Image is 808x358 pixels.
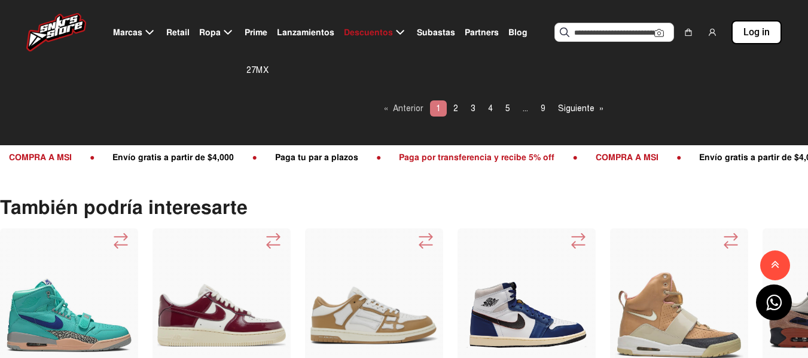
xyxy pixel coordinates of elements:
[508,26,528,39] span: Blog
[277,26,334,39] span: Lanzamientos
[243,152,266,163] span: ●
[310,286,438,345] img: Tenis Amiri Skel Top Low White Brown
[344,26,393,39] span: Descuentos
[436,103,441,114] span: 1
[586,152,667,163] span: COMPRA A MSI
[743,25,770,39] span: Log in
[417,26,455,39] span: Subastas
[209,64,306,77] h4: 27MX
[541,103,545,114] span: 9
[166,26,190,39] span: Retail
[266,152,367,163] span: Paga tu par a plazos
[505,103,510,114] span: 5
[453,103,458,114] span: 2
[563,152,586,163] span: ●
[654,28,664,38] img: Cámara
[245,26,267,39] span: Prime
[199,26,221,39] span: Ropa
[378,100,610,117] ul: Pagination
[523,103,528,114] span: ...
[552,100,609,117] a: Siguiente page
[393,103,423,114] span: Anterior
[465,26,499,39] span: Partners
[103,152,243,163] span: Envío gratis a partir de $4,000
[26,13,86,51] img: logo
[471,103,475,114] span: 3
[367,152,389,163] span: ●
[667,152,690,163] span: ●
[113,26,142,39] span: Marcas
[390,152,563,163] span: Paga por transferencia y recibe 5% off
[560,27,569,37] img: Buscar
[708,27,717,37] img: user
[157,284,286,347] img: Tenis Nike Air Force 1 Low Roman Empire Dark Beetroot
[488,103,493,114] span: 4
[684,27,693,37] img: shopping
